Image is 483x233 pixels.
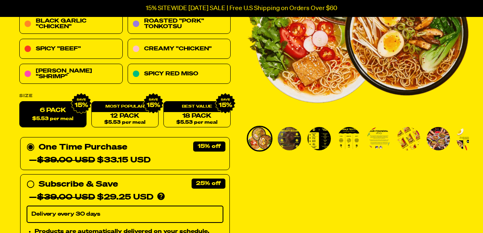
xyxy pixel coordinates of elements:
[176,120,217,125] span: $5.53 per meal
[19,102,87,128] label: 6 Pack
[128,64,231,84] a: Spicy Red Miso
[91,102,159,128] a: 12 Pack$5.53 per meal
[306,126,332,152] li: Go to slide 3
[336,126,362,152] li: Go to slide 4
[397,127,420,150] img: Variety Vol. 1
[366,126,392,152] li: Go to slide 5
[104,120,145,125] span: $5.53 per meal
[128,39,231,59] a: Creamy "Chicken"
[367,127,390,150] img: Variety Vol. 1
[247,126,272,152] li: Go to slide 1
[455,126,481,152] li: Go to slide 8
[128,14,231,34] a: Roasted "Pork" Tonkotsu
[163,102,231,128] a: 18 Pack$5.53 per meal
[29,154,151,167] div: — $33.15 USD
[247,126,469,152] div: PDP main carousel thumbnails
[71,93,92,114] img: IMG_9632.png
[146,5,337,12] p: 15% SITEWIDE [DATE] SALE | Free U.S Shipping on Orders Over $60
[27,141,223,167] div: One Time Purchase
[427,127,450,150] img: Variety Vol. 1
[248,127,271,150] img: Variety Vol. 1
[37,193,95,202] del: $39.00 USD
[19,94,231,98] label: Size
[29,191,153,204] div: — $29.25 USD
[277,126,302,152] li: Go to slide 2
[143,93,164,114] img: IMG_9632.png
[32,116,73,122] span: $5.53 per meal
[19,64,123,84] a: [PERSON_NAME] "Shrimp"
[425,126,451,152] li: Go to slide 7
[19,14,123,34] a: Black Garlic "Chicken"
[456,127,480,150] img: Variety Vol. 1
[396,126,421,152] li: Go to slide 6
[215,93,236,114] img: IMG_9632.png
[19,39,123,59] a: Spicy "Beef"
[337,127,361,150] img: Variety Vol. 1
[278,127,301,150] img: Variety Vol. 1
[37,156,95,164] del: $39.00 USD
[308,127,331,150] img: Variety Vol. 1
[27,206,223,223] select: Subscribe & Save —$39.00 USD$29.25 USD Products are automatically delivered on your schedule. No ...
[39,178,118,191] div: Subscribe & Save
